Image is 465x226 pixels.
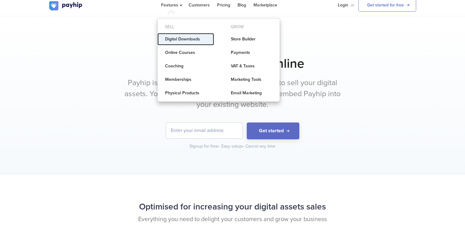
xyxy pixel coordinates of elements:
[161,2,181,8] span: Features
[157,73,214,86] a: Memberships
[223,33,280,45] a: Store Builder
[49,215,416,224] p: Everything you need to delight your customers and grow your business
[49,1,83,10] img: logo.svg
[242,144,244,149] span: •
[49,56,416,71] h1: Sell Digital Assets Online
[223,22,280,32] div: Grow
[223,47,280,59] a: Payments
[157,33,214,45] a: Digital Downloads
[245,143,275,149] div: Cancel any time
[190,143,220,149] div: Signup for free
[223,87,280,99] a: Email Marketing
[49,199,416,215] h2: Optimised for increasing your digital assets sales
[157,22,214,32] div: Sell
[247,122,299,139] button: Get started
[221,143,244,149] div: Easy setup
[118,77,347,110] p: Payhip is your all-in-one ecommerce solution to sell your digital assets. You can use Payhip as y...
[218,144,220,149] span: •
[157,87,214,99] a: Physical Products
[223,73,280,86] a: Marketing Tools
[157,47,214,59] a: Online Courses
[157,60,214,72] a: Coaching
[223,60,280,72] a: VAT & Taxes
[166,122,242,138] input: Enter your email address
